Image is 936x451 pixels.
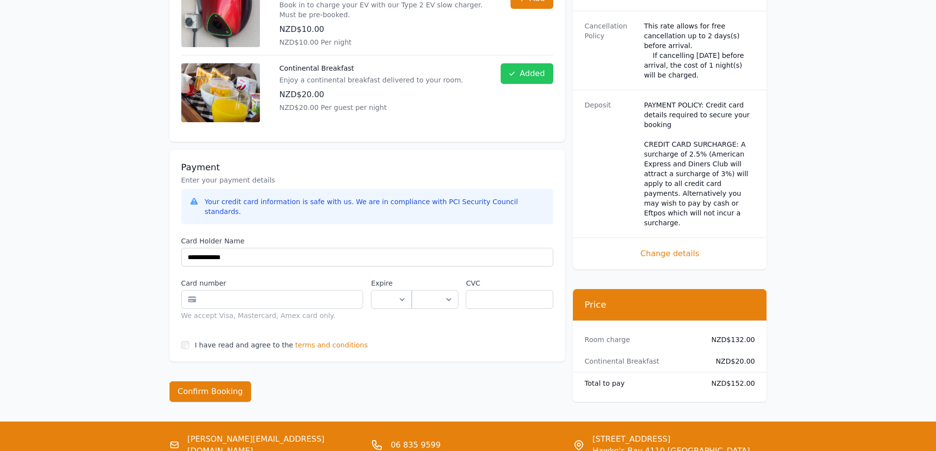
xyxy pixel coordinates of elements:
[181,236,553,246] label: Card Holder Name
[371,278,412,288] label: Expire
[593,433,750,445] span: [STREET_ADDRESS]
[412,278,458,288] label: .
[280,103,463,112] p: NZD$20.00 Per guest per night
[704,356,755,366] dd: NZD$20.00
[181,175,553,185] p: Enter your payment details
[280,89,463,101] p: NZD$20.00
[644,100,755,228] dd: PAYMENT POLICY: Credit card details required to secure your booking CREDIT CARD SURCHARGE: A surc...
[704,378,755,388] dd: NZD$152.00
[585,378,696,388] dt: Total to pay
[391,439,441,451] a: 06 835 9599
[170,381,252,402] button: Confirm Booking
[585,335,696,345] dt: Room charge
[205,197,545,216] div: Your credit card information is safe with us. We are in compliance with PCI Security Council stan...
[181,161,553,173] h3: Payment
[280,75,463,85] p: Enjoy a continental breakfast delivered to your room.
[280,24,491,35] p: NZD$10.00
[644,21,755,80] div: This rate allows for free cancellation up to 2 days(s) before arrival. If cancelling [DATE] befor...
[280,63,463,73] p: Continental Breakfast
[585,356,696,366] dt: Continental Breakfast
[181,278,364,288] label: Card number
[585,21,636,80] dt: Cancellation Policy
[466,278,553,288] label: CVC
[295,340,368,350] span: terms and conditions
[195,341,293,349] label: I have read and agree to the
[181,63,260,122] img: Continental Breakfast
[585,299,755,311] h3: Price
[585,248,755,260] span: Change details
[181,311,364,320] div: We accept Visa, Mastercard, Amex card only.
[501,63,553,84] button: Added
[520,68,545,80] span: Added
[704,335,755,345] dd: NZD$132.00
[280,37,491,47] p: NZD$10.00 Per night
[585,100,636,228] dt: Deposit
